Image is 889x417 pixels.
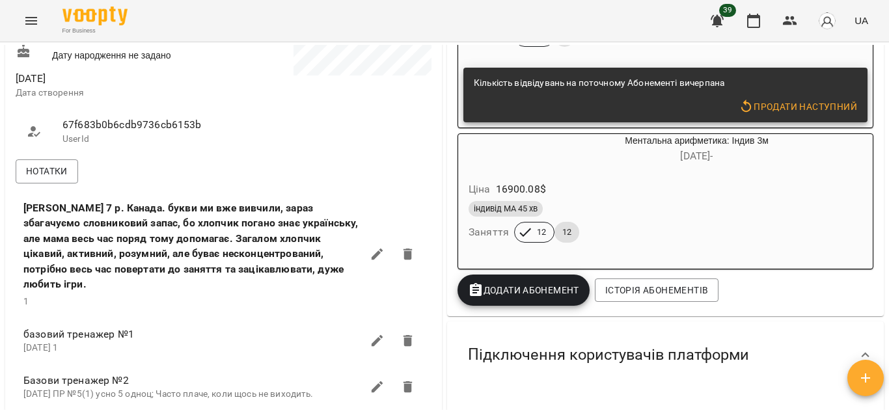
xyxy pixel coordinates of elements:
button: Ментальна арифметика: Індив 3м[DATE]- Ціна16900.08$індивід МА 45 хвЗаняття1212 [458,134,873,258]
div: Ментальна арифметика: Індив 3м [458,134,521,165]
p: UserId [62,133,211,146]
img: avatar_s.png [818,12,836,30]
span: Підключення користувачів платформи [468,345,749,365]
button: Додати Абонемент [458,275,590,306]
span: Додати Абонемент [468,282,579,298]
span: Нотатки [26,163,68,179]
span: Базови тренажер №2 [23,373,362,388]
span: 12 [554,226,579,238]
div: Кількість відвідувань на поточному Абонементі вичерпана [474,72,724,95]
span: [DATE] ПР №5(1) усно 5 одноц; Часто плаче, коли щось не виходить. [23,388,314,399]
img: Voopty Logo [62,7,128,25]
span: [DATE] 1 [23,342,58,353]
div: Підключення користувачів платформи [447,321,884,388]
button: UA [849,8,873,33]
span: 39 [719,4,736,17]
button: Нотатки [16,159,78,183]
span: [DATE] - [680,150,713,162]
span: 1 [23,296,29,306]
div: Дату народження не задано [13,40,224,64]
span: базовий тренажер №1 [23,327,362,342]
span: UA [855,14,868,27]
span: For Business [62,27,128,35]
div: Ментальна арифметика: Індив 3м [521,134,873,165]
span: Продати наступний [739,99,857,114]
p: 16900.08 $ [496,182,546,197]
p: Дата створення [16,87,221,100]
button: Menu [16,5,47,36]
button: Продати наступний [733,95,862,118]
button: Історія абонементів [595,278,718,302]
h6: Ціна [469,180,491,198]
span: [DATE] [16,71,221,87]
h6: Заняття [469,223,509,241]
span: індивід МА 45 хв [469,203,543,215]
span: 12 [529,226,554,238]
span: 67f683b0b6cdb9736cb6153b [62,117,211,133]
label: [PERSON_NAME] 7 р. Канада. букви ми вже вивчили, зараз збагачуємо словниковий запас, бо хлопчик п... [23,200,362,292]
span: Історія абонементів [605,282,708,298]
